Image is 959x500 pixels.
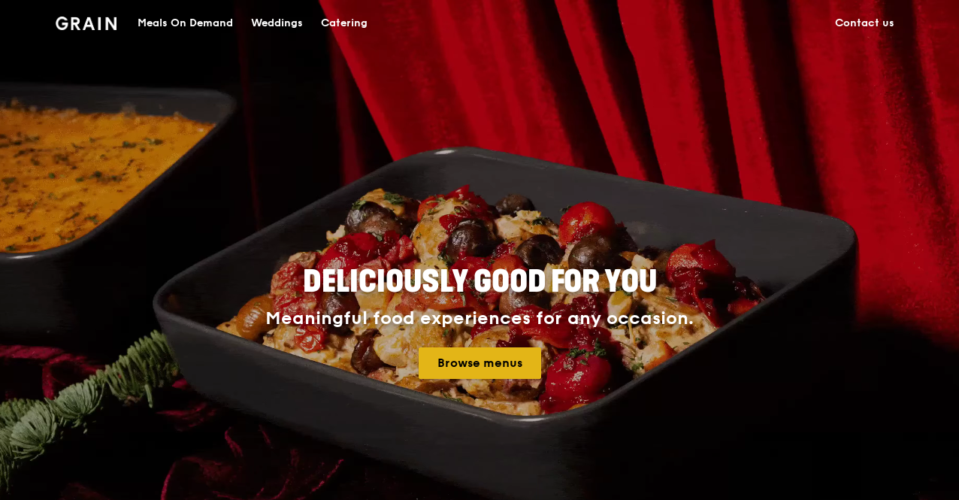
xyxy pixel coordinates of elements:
a: Browse menus [419,347,541,379]
a: Weddings [242,1,312,46]
div: Meaningful food experiences for any occasion. [209,308,750,329]
img: Grain [56,17,116,30]
a: Catering [312,1,377,46]
div: Weddings [251,1,303,46]
a: Contact us [826,1,903,46]
span: Deliciously good for you [303,264,657,300]
div: Meals On Demand [138,1,233,46]
div: Catering [321,1,368,46]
